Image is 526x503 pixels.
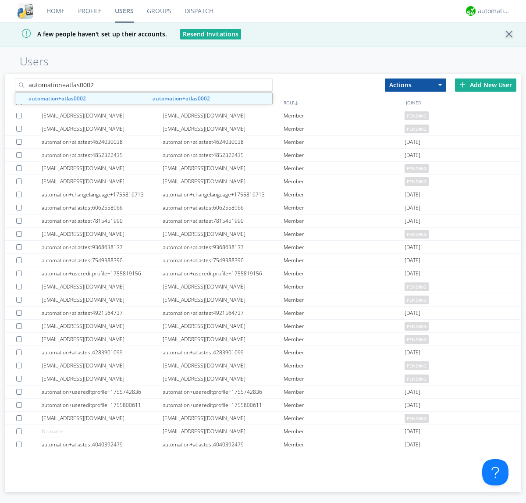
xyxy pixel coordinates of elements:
div: automation+atlastest7815451990 [163,214,284,227]
a: [EMAIL_ADDRESS][DOMAIN_NAME][EMAIL_ADDRESS][DOMAIN_NAME]Memberpending [5,162,521,175]
div: [EMAIL_ADDRESS][DOMAIN_NAME] [163,175,284,188]
div: Member [284,122,405,135]
div: JOINED [404,96,526,109]
a: automation+changelanguage+1755816713automation+changelanguage+1755816713Member[DATE] [5,188,521,201]
span: [DATE] [405,267,420,280]
div: [EMAIL_ADDRESS][DOMAIN_NAME] [163,412,284,425]
div: automation+usereditprofile+1755742836 [42,385,163,398]
a: [EMAIL_ADDRESS][DOMAIN_NAME][EMAIL_ADDRESS][DOMAIN_NAME]Memberpending [5,228,521,241]
span: pending [405,230,429,239]
a: [EMAIL_ADDRESS][DOMAIN_NAME][EMAIL_ADDRESS][DOMAIN_NAME]Memberpending [5,359,521,372]
a: automation+atlastest6062558966automation+atlastest6062558966Member[DATE] [5,201,521,214]
div: [EMAIL_ADDRESS][DOMAIN_NAME] [163,122,284,135]
a: [EMAIL_ADDRESS][DOMAIN_NAME][EMAIL_ADDRESS][DOMAIN_NAME]Memberpending [5,175,521,188]
div: Member [284,267,405,280]
div: automation+atlastest4921564737 [42,307,163,319]
div: [EMAIL_ADDRESS][DOMAIN_NAME] [42,320,163,332]
a: [EMAIL_ADDRESS][DOMAIN_NAME][EMAIL_ADDRESS][DOMAIN_NAME]Memberpending [5,320,521,333]
div: automation+usereditprofile+1755742836 [163,385,284,398]
div: automation+usereditprofile+1755800611 [163,399,284,411]
a: automation+usereditprofile+1755742836automation+usereditprofile+1755742836Member[DATE] [5,385,521,399]
div: [EMAIL_ADDRESS][DOMAIN_NAME] [42,293,163,306]
a: No name[EMAIL_ADDRESS][DOMAIN_NAME]Member[DATE] [5,425,521,438]
span: [DATE] [405,149,420,162]
div: automation+atlastest9368638137 [163,241,284,253]
span: [DATE] [405,214,420,228]
div: [EMAIL_ADDRESS][DOMAIN_NAME] [163,228,284,240]
div: Member [284,399,405,411]
div: Add New User [455,78,516,92]
div: automation+atlastest4040392479 [42,438,163,451]
span: pending [405,375,429,383]
div: [EMAIL_ADDRESS][DOMAIN_NAME] [42,109,163,122]
div: Member [284,320,405,332]
div: [EMAIL_ADDRESS][DOMAIN_NAME] [163,425,284,438]
div: Member [284,412,405,425]
div: Member [284,136,405,148]
div: [EMAIL_ADDRESS][DOMAIN_NAME] [42,122,163,135]
a: [EMAIL_ADDRESS][DOMAIN_NAME][EMAIL_ADDRESS][DOMAIN_NAME]Memberpending [5,412,521,425]
div: automation+atlastest4624030038 [42,136,163,148]
div: automation+atlastest9368638137 [42,241,163,253]
div: Member [284,372,405,385]
span: pending [405,361,429,370]
a: automation+atlastest4283901099automation+atlastest4283901099Member[DATE] [5,346,521,359]
div: Member [284,214,405,227]
a: automation+usereditprofile+1755819156automation+usereditprofile+1755819156Member[DATE] [5,267,521,280]
div: automation+atlastest7549388390 [42,254,163,267]
div: [EMAIL_ADDRESS][DOMAIN_NAME] [163,109,284,122]
a: [EMAIL_ADDRESS][DOMAIN_NAME][EMAIL_ADDRESS][DOMAIN_NAME]Memberpending [5,293,521,307]
span: [DATE] [405,425,420,438]
a: automation+atlastest4624030038automation+atlastest4624030038Member[DATE] [5,136,521,149]
span: No name [42,428,64,435]
span: [DATE] [405,188,420,201]
span: A few people haven't set up their accounts. [7,30,167,38]
button: Actions [385,78,446,92]
div: automation+usereditprofile+1755819156 [42,267,163,280]
span: pending [405,335,429,344]
span: [DATE] [405,346,420,359]
div: [EMAIL_ADDRESS][DOMAIN_NAME] [163,280,284,293]
div: [EMAIL_ADDRESS][DOMAIN_NAME] [42,412,163,425]
div: automation+atlastest4040392479 [163,438,284,451]
span: [DATE] [405,399,420,412]
button: Resend Invitations [180,29,241,39]
a: automation+atlastest4921564737automation+atlastest4921564737Member[DATE] [5,307,521,320]
div: [EMAIL_ADDRESS][DOMAIN_NAME] [42,359,163,372]
img: cddb5a64eb264b2086981ab96f4c1ba7 [18,3,33,19]
div: automation+atlastest6062558966 [163,201,284,214]
div: [EMAIL_ADDRESS][DOMAIN_NAME] [42,280,163,293]
div: [EMAIL_ADDRESS][DOMAIN_NAME] [163,359,284,372]
div: automation+atlastest6062558966 [42,201,163,214]
span: [DATE] [405,201,420,214]
div: Member [284,385,405,398]
a: [EMAIL_ADDRESS][DOMAIN_NAME][EMAIL_ADDRESS][DOMAIN_NAME]Memberpending [5,372,521,385]
a: automation+usereditprofile+1755800611automation+usereditprofile+1755800611Member[DATE] [5,399,521,412]
div: Member [284,254,405,267]
span: pending [405,296,429,304]
a: [EMAIL_ADDRESS][DOMAIN_NAME][EMAIL_ADDRESS][DOMAIN_NAME]Memberpending [5,333,521,346]
a: automation+atlastest7815451990automation+atlastest7815451990Member[DATE] [5,214,521,228]
span: [DATE] [405,307,420,320]
div: Member [284,438,405,451]
div: Member [284,201,405,214]
span: [DATE] [405,254,420,267]
div: Member [284,162,405,175]
div: automation+atlastest4624030038 [163,136,284,148]
div: [EMAIL_ADDRESS][DOMAIN_NAME] [163,372,284,385]
div: Member [284,359,405,372]
span: pending [405,414,429,423]
div: Member [284,228,405,240]
a: automation+atlastest7549388390automation+atlastest7549388390Member[DATE] [5,254,521,267]
div: automation+changelanguage+1755816713 [163,188,284,201]
a: [EMAIL_ADDRESS][DOMAIN_NAME][EMAIL_ADDRESS][DOMAIN_NAME]Memberpending [5,122,521,136]
div: Member [284,241,405,253]
div: Member [284,188,405,201]
span: [DATE] [405,438,420,451]
div: Member [284,109,405,122]
span: pending [405,282,429,291]
div: Member [284,346,405,359]
img: d2d01cd9b4174d08988066c6d424eccd [466,6,476,16]
span: pending [405,125,429,133]
div: automation+usereditprofile+1755800611 [42,399,163,411]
